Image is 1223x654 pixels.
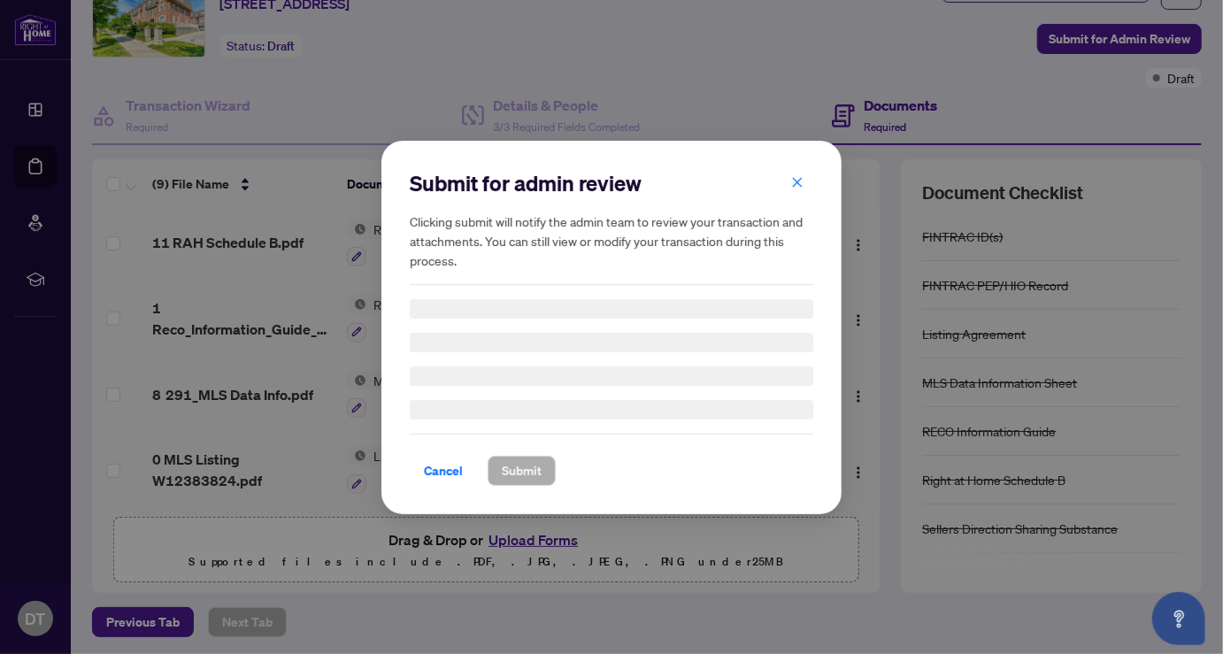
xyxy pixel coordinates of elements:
button: Cancel [410,456,477,486]
span: close [791,175,804,188]
button: Submit [488,456,556,486]
span: Cancel [424,457,463,485]
h5: Clicking submit will notify the admin team to review your transaction and attachments. You can st... [410,212,813,270]
button: Open asap [1152,592,1205,645]
h2: Submit for admin review [410,169,813,197]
